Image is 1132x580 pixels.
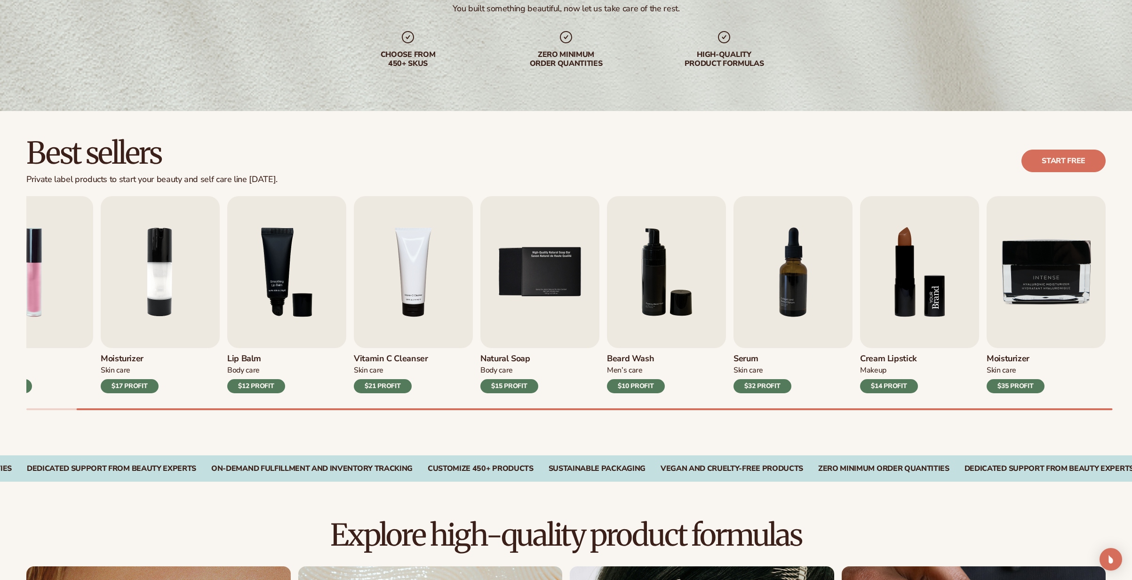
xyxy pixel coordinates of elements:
a: 2 / 9 [101,196,220,393]
div: Skin Care [101,365,159,375]
h2: Best sellers [26,137,278,169]
div: Skin Care [354,365,428,375]
div: Choose from 450+ Skus [348,50,468,68]
div: $12 PROFIT [227,379,285,393]
div: $35 PROFIT [987,379,1044,393]
a: Start free [1021,150,1106,172]
div: You built something beautiful, now let us take care of the rest. [453,3,680,14]
a: 8 / 9 [860,196,979,393]
div: Zero minimum order quantities [506,50,626,68]
h3: Lip Balm [227,354,285,364]
div: $10 PROFIT [607,379,665,393]
div: Dedicated Support From Beauty Experts [27,464,196,473]
a: 7 / 9 [733,196,853,393]
div: Men’s Care [607,365,665,375]
a: 5 / 9 [480,196,599,393]
h2: Explore high-quality product formulas [26,519,1106,551]
h3: Cream Lipstick [860,354,918,364]
div: High-quality product formulas [664,50,784,68]
a: 3 / 9 [227,196,346,393]
h3: Serum [733,354,791,364]
div: Skin Care [987,365,1044,375]
h3: Moisturizer [101,354,159,364]
div: $32 PROFIT [733,379,791,393]
div: Private label products to start your beauty and self care line [DATE]. [26,175,278,185]
div: Skin Care [733,365,791,375]
h3: Beard Wash [607,354,665,364]
div: On-Demand Fulfillment and Inventory Tracking [211,464,413,473]
a: 4 / 9 [354,196,473,393]
div: $15 PROFIT [480,379,538,393]
div: CUSTOMIZE 450+ PRODUCTS [428,464,534,473]
h3: Natural Soap [480,354,538,364]
div: $17 PROFIT [101,379,159,393]
h3: Vitamin C Cleanser [354,354,428,364]
img: Shopify Image 12 [860,196,979,348]
div: ZERO MINIMUM ORDER QUANTITIES [818,464,949,473]
div: Body Care [480,365,538,375]
div: VEGAN AND CRUELTY-FREE PRODUCTS [661,464,803,473]
div: Makeup [860,365,918,375]
a: 9 / 9 [987,196,1106,393]
div: Body Care [227,365,285,375]
div: SUSTAINABLE PACKAGING [549,464,646,473]
a: 6 / 9 [607,196,726,393]
div: $21 PROFIT [354,379,412,393]
div: Open Intercom Messenger [1100,548,1122,571]
h3: Moisturizer [987,354,1044,364]
div: $14 PROFIT [860,379,918,393]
